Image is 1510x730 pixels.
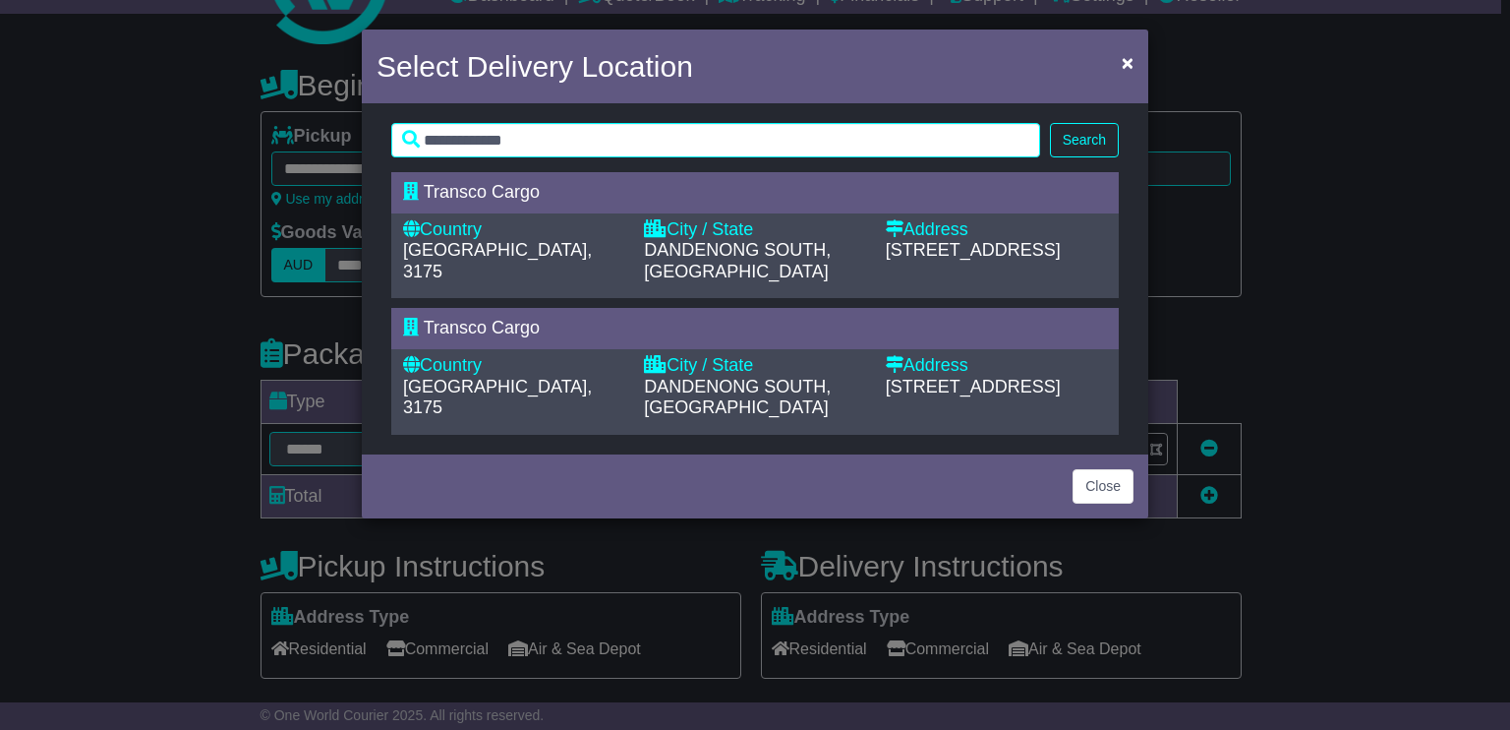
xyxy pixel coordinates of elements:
[886,355,1107,377] div: Address
[1073,469,1133,504] button: Close
[424,318,540,337] span: Transco Cargo
[424,182,540,202] span: Transco Cargo
[403,219,624,241] div: Country
[377,44,693,89] h4: Select Delivery Location
[886,377,1061,396] span: [STREET_ADDRESS]
[644,355,865,377] div: City / State
[644,219,865,241] div: City / State
[644,377,831,418] span: DANDENONG SOUTH, [GEOGRAPHIC_DATA]
[1122,51,1133,74] span: ×
[886,240,1061,260] span: [STREET_ADDRESS]
[403,377,592,418] span: [GEOGRAPHIC_DATA], 3175
[886,219,1107,241] div: Address
[644,240,831,281] span: DANDENONG SOUTH, [GEOGRAPHIC_DATA]
[1050,123,1119,157] button: Search
[403,355,624,377] div: Country
[1112,42,1143,83] button: Close
[403,240,592,281] span: [GEOGRAPHIC_DATA], 3175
